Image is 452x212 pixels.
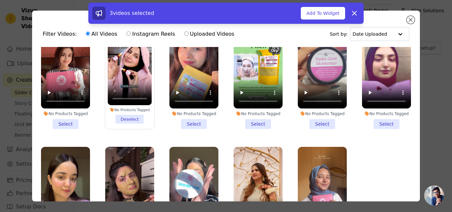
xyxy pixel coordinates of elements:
span: 3 videos selected [110,10,154,16]
div: No Products Tagged [234,111,283,116]
button: Add To Widget [301,7,345,20]
div: No Products Tagged [362,111,411,116]
div: Sort by: [330,27,409,41]
label: Uploaded Videos [184,30,235,38]
div: Filter Videos: [43,26,238,42]
div: No Products Tagged [108,107,152,112]
div: Open chat [424,186,444,205]
label: All Videos [85,30,117,38]
label: Instagram Reels [126,30,175,38]
div: No Products Tagged [41,111,90,116]
div: No Products Tagged [298,111,347,116]
div: No Products Tagged [169,111,218,116]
